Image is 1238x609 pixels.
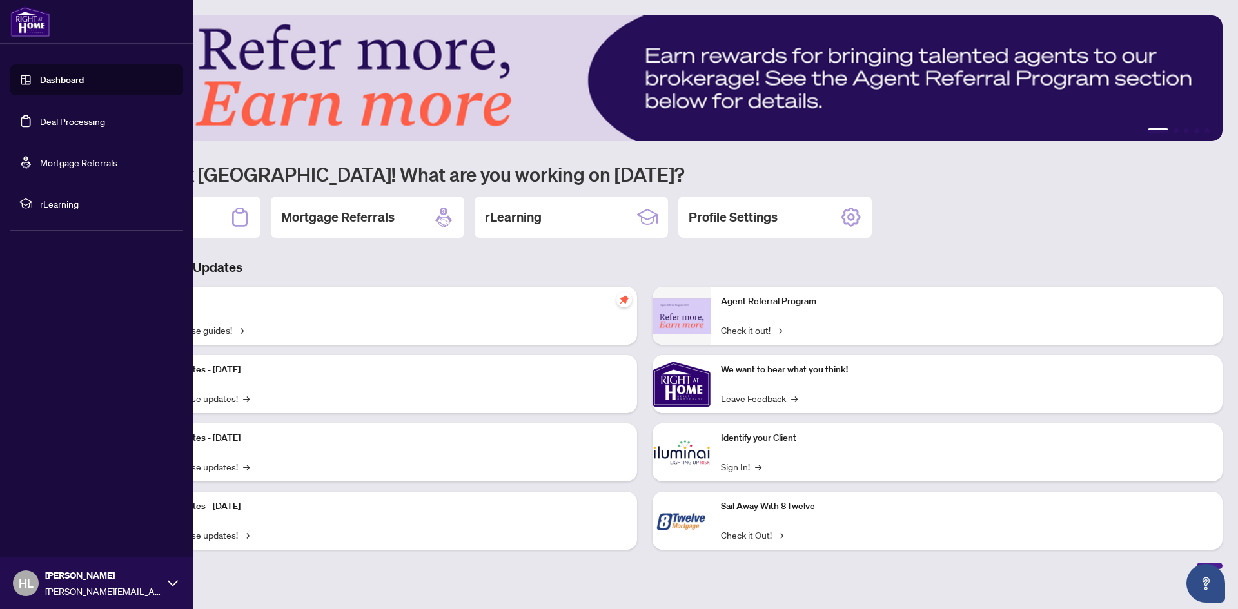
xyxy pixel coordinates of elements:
span: → [237,323,244,337]
button: 1 [1148,128,1168,133]
p: We want to hear what you think! [721,363,1212,377]
h2: Profile Settings [689,208,778,226]
span: [PERSON_NAME] [45,568,161,583]
a: Leave Feedback→ [721,391,798,405]
span: → [243,528,250,542]
h2: Mortgage Referrals [281,208,395,226]
p: Identify your Client [721,431,1212,445]
span: → [776,323,782,337]
p: Sail Away With 8Twelve [721,499,1212,514]
button: 2 [1174,128,1179,133]
button: Open asap [1186,564,1225,603]
span: rLearning [40,197,174,211]
button: 4 [1194,128,1199,133]
img: Slide 0 [67,15,1223,141]
span: → [243,391,250,405]
p: Platform Updates - [DATE] [135,431,627,445]
h2: rLearning [485,208,542,226]
p: Agent Referral Program [721,295,1212,309]
span: → [791,391,798,405]
a: Check it out!→ [721,323,782,337]
span: HL [19,574,34,592]
span: → [755,459,761,474]
p: Self-Help [135,295,627,309]
p: Platform Updates - [DATE] [135,499,627,514]
span: → [777,528,783,542]
button: 3 [1184,128,1189,133]
h3: Brokerage & Industry Updates [67,258,1223,276]
a: Dashboard [40,74,84,86]
a: Deal Processing [40,115,105,127]
img: Agent Referral Program [653,298,711,334]
span: pushpin [616,292,632,307]
span: → [243,459,250,474]
p: Platform Updates - [DATE] [135,363,627,377]
img: logo [10,6,50,37]
img: Identify your Client [653,423,711,481]
span: [PERSON_NAME][EMAIL_ADDRESS][DOMAIN_NAME] [45,584,161,598]
a: Check it Out!→ [721,528,783,542]
a: Mortgage Referrals [40,157,117,168]
h1: Welcome back [GEOGRAPHIC_DATA]! What are you working on [DATE]? [67,162,1223,186]
button: 5 [1204,128,1210,133]
img: Sail Away With 8Twelve [653,492,711,550]
a: Sign In!→ [721,459,761,474]
img: We want to hear what you think! [653,355,711,413]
